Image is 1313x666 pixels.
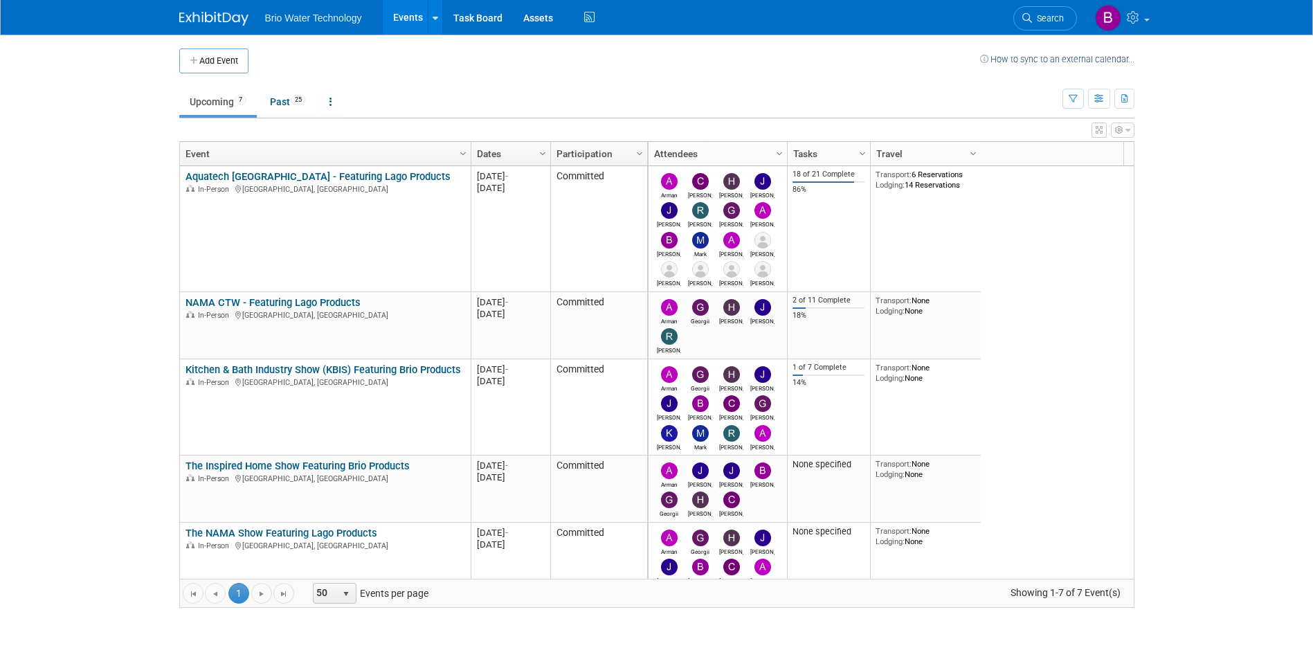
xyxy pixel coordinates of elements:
[228,583,249,604] span: 1
[688,442,712,451] div: Mark Melkonian
[550,166,647,292] td: Committed
[185,472,464,484] div: [GEOGRAPHIC_DATA], [GEOGRAPHIC_DATA]
[719,219,743,228] div: Giancarlo Barzotti
[793,185,864,195] div: 86%
[657,249,681,258] div: Brandye Gahagan
[179,12,248,26] img: ExhibitDay
[256,588,267,600] span: Go to the next page
[688,412,712,421] div: Brandye Gahagan
[556,142,638,165] a: Participation
[455,142,471,163] a: Column Settings
[876,526,912,536] span: Transport:
[692,395,709,412] img: Brandye Gahagan
[505,171,508,181] span: -
[688,479,712,488] div: James Kang
[793,142,861,165] a: Tasks
[688,190,712,199] div: Cynthia Mendoza
[754,530,771,546] img: James Kang
[723,232,740,249] img: Arturo Martinovich
[723,366,740,383] img: Harry Mesak
[550,359,647,456] td: Committed
[688,219,712,228] div: Ryan McMillin
[876,170,975,190] div: 6 Reservations 14 Reservations
[692,202,709,219] img: Ryan McMillin
[295,583,442,604] span: Events per page
[185,363,461,376] a: Kitchen & Bath Industry Show (KBIS) Featuring Brio Products
[657,190,681,199] div: Arman Melkonian
[876,469,905,479] span: Lodging:
[477,460,544,471] div: [DATE]
[750,249,775,258] div: Ernesto Esteban Kokovic
[661,425,678,442] img: Kimberly Alegria
[265,12,362,24] span: Brio Water Technology
[477,539,544,550] div: [DATE]
[688,383,712,392] div: Georgii Tsatrian
[535,142,550,163] a: Column Settings
[537,148,548,159] span: Column Settings
[198,378,233,387] span: In-Person
[750,383,775,392] div: James Kang
[876,296,975,316] div: None None
[458,148,469,159] span: Column Settings
[719,442,743,451] div: Ryan McMillin
[692,425,709,442] img: Mark Melkonian
[876,526,975,546] div: None None
[857,148,868,159] span: Column Settings
[477,363,544,375] div: [DATE]
[661,173,678,190] img: Arman Melkonian
[661,462,678,479] img: Arman Melkonian
[876,180,905,190] span: Lodging:
[205,583,226,604] a: Go to the previous page
[661,559,678,575] img: James Park
[793,459,864,470] div: None specified
[692,173,709,190] img: Cynthia Mendoza
[876,296,912,305] span: Transport:
[719,479,743,488] div: James Park
[750,219,775,228] div: Angela Moyano
[719,412,743,421] div: Cynthia Mendoza
[505,297,508,307] span: -
[876,537,905,546] span: Lodging:
[477,471,544,483] div: [DATE]
[966,142,981,163] a: Column Settings
[505,364,508,375] span: -
[754,395,771,412] img: Giancarlo Barzotti
[723,395,740,412] img: Cynthia Mendoza
[661,530,678,546] img: Arman Melkonian
[661,202,678,219] img: James Park
[876,306,905,316] span: Lodging:
[1013,6,1077,30] a: Search
[657,479,681,488] div: Arman Melkonian
[754,202,771,219] img: Angela Moyano
[273,583,294,604] a: Go to the last page
[477,375,544,387] div: [DATE]
[198,185,233,194] span: In-Person
[477,296,544,308] div: [DATE]
[185,376,464,388] div: [GEOGRAPHIC_DATA], [GEOGRAPHIC_DATA]
[185,460,410,472] a: The Inspired Home Show Featuring Brio Products
[657,412,681,421] div: James Park
[793,378,864,388] div: 14%
[688,546,712,555] div: Georgii Tsatrian
[719,546,743,555] div: Harry Mesak
[719,316,743,325] div: Harry Mesak
[876,459,912,469] span: Transport:
[723,299,740,316] img: Harry Mesak
[477,170,544,182] div: [DATE]
[688,316,712,325] div: Georgii Tsatrian
[719,575,743,584] div: Cynthia Mendoza
[876,373,905,383] span: Lodging:
[750,479,775,488] div: Brandye Gahagan
[550,292,647,359] td: Committed
[692,492,709,508] img: Harry Mesak
[654,142,778,165] a: Attendees
[198,541,233,550] span: In-Person
[251,583,272,604] a: Go to the next page
[661,299,678,316] img: Arman Melkonian
[719,508,743,517] div: Cynthia Mendoza
[793,526,864,537] div: None specified
[661,328,678,345] img: Ryan McMillin
[505,460,508,471] span: -
[657,219,681,228] div: James Park
[750,442,775,451] div: Angela Moyano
